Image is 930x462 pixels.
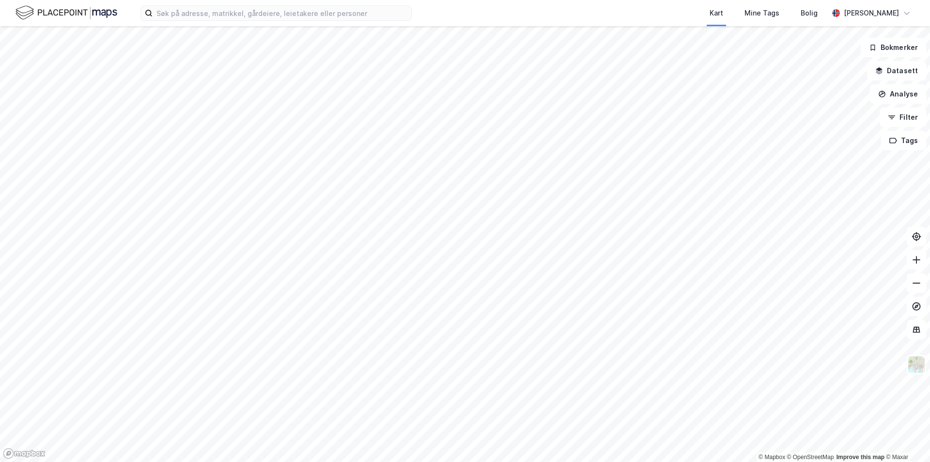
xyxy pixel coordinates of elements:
[882,415,930,462] iframe: Chat Widget
[844,7,899,19] div: [PERSON_NAME]
[3,448,46,459] a: Mapbox homepage
[861,38,926,57] button: Bokmerker
[880,108,926,127] button: Filter
[759,454,785,461] a: Mapbox
[15,4,117,21] img: logo.f888ab2527a4732fd821a326f86c7f29.svg
[787,454,834,461] a: OpenStreetMap
[801,7,818,19] div: Bolig
[907,355,926,374] img: Z
[881,131,926,150] button: Tags
[744,7,779,19] div: Mine Tags
[710,7,723,19] div: Kart
[837,454,884,461] a: Improve this map
[153,6,411,20] input: Søk på adresse, matrikkel, gårdeiere, leietakere eller personer
[867,61,926,80] button: Datasett
[870,84,926,104] button: Analyse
